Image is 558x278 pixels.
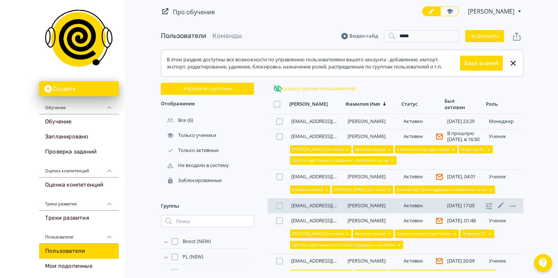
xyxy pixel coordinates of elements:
svg: Пользователь не подтвердил адрес эл. почты и поэтому не получает системные уведомления [436,258,443,264]
a: Мои подопечные [39,259,119,274]
button: Добавить [465,30,504,42]
a: Видео-гайд [341,32,378,40]
div: ученик [489,258,520,264]
span: Клиенты (голос) адаптация [397,231,451,237]
span: [PERSON_NAME] (кл чаты) [292,231,343,237]
a: Пользователи [161,32,206,40]
a: [EMAIL_ADDRESS][DOMAIN_NAME] [291,202,370,209]
a: [PERSON_NAME] [348,257,386,264]
a: [EMAIL_ADDRESS][DOMAIN_NAME] [291,118,370,125]
button: База знаний [460,56,503,71]
div: В прошлую [DATE], в 16:50 [447,131,483,142]
div: [DATE] 20:09 [447,258,483,264]
a: [PERSON_NAME] [348,173,386,180]
span: Автоматизация [355,146,386,153]
span: Новичок PL [461,146,485,153]
span: Автоматизация [355,231,386,237]
div: [DATE], 04:01 [447,174,483,180]
span: [PERSON_NAME] (кл чаты) [292,146,343,153]
div: В этом разделе доступны все возможности по управлению пользователями вашего аккаунта - добавление... [167,56,460,71]
div: Активен [404,173,439,180]
div: Активен [404,133,439,140]
a: [EMAIL_ADDRESS][DOMAIN_NAME] [291,133,370,140]
a: Переключиться в режим ученика [440,6,459,16]
div: Не входили в систему [161,162,230,169]
div: (6) [161,113,254,128]
div: Отображение [161,95,254,113]
a: База знаний [464,59,498,68]
span: Ирина Черноскутова [468,7,516,16]
a: Треки развития [39,211,119,226]
div: Активен [404,217,439,224]
a: [PERSON_NAME] [348,118,386,125]
span: Новичок PL [462,231,486,237]
a: [PERSON_NAME] [348,217,386,224]
a: Про обучение [173,8,215,16]
div: Пользователи [39,226,119,244]
div: Был активен [444,98,475,111]
button: Создать [39,81,119,96]
span: Клиенты (чаты) [292,187,322,193]
div: Фамилия Имя [345,101,380,107]
div: [DATE] 17:05 [447,203,483,209]
svg: Пользователь не подтвердил адрес эл. почты и поэтому не получает системные уведомления [436,133,443,140]
a: [EMAIL_ADDRESS][DOMAIN_NAME] [291,217,370,224]
div: Все [161,117,188,124]
img: https://files.teachbase.ru/system/slaveaccount/36146/logo/medium-b1818ddb8e1247e7d73a01cb0ce77a0b... [45,5,113,72]
a: [PERSON_NAME] [348,133,386,140]
span: [PERSON_NAME] (кл чаты) [334,187,385,193]
div: Роль [486,101,498,107]
svg: Пользователь не подтвердил адрес эл. почты и поэтому не получает системные уведомления [436,217,443,224]
div: ученик [489,134,520,140]
span: PL (NEW) [183,253,203,261]
div: Только активные [161,147,220,154]
div: ученик [489,174,520,180]
a: Запланировано [39,129,119,144]
a: Обучение [39,114,119,129]
svg: Экспорт пользователей файлом [512,32,521,41]
div: Статус [401,101,417,107]
div: Заблокированные [161,177,223,184]
div: Активен [404,118,439,125]
div: [PERSON_NAME] [289,101,328,107]
a: [PERSON_NAME] [348,202,386,209]
span: QA (new) [183,269,203,276]
div: Группы [161,197,254,215]
a: [EMAIL_ADDRESS][DOMAIN_NAME] [291,257,370,264]
button: Скрыть группы пользователей: [272,83,358,95]
a: Пользователи [39,244,119,259]
div: Обучение [39,96,119,114]
div: Активен [404,258,439,264]
span: Группа адаптации голосовой поддержки клиентов [292,242,395,248]
div: ученик [489,218,520,224]
div: менеджер [489,118,520,125]
a: [EMAIL_ADDRESS][DOMAIN_NAME] [291,173,370,180]
span: Клиенты (чаты) адаптация [397,146,449,153]
span: Агенты сектора поддержки клиентов в чатах [396,187,487,193]
a: Команды [212,32,242,40]
div: Только ученики [161,132,218,139]
button: Управлять группами [161,83,254,95]
a: Проверка заданий [39,144,119,160]
div: Треки развития [39,193,119,211]
span: Boost (NEW) [183,238,211,245]
div: Оценка компетенций [39,160,119,178]
span: Группа адаптации поддержки клиентов в чатах [292,157,389,164]
div: Активен [404,203,439,209]
div: [DATE] 23:29 [447,118,483,125]
svg: Пользователь не подтвердил адрес эл. почты и поэтому не получает системные уведомления [436,173,443,180]
div: [DATE], 01:48 [447,218,483,224]
a: Оценка компетенций [39,178,119,193]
